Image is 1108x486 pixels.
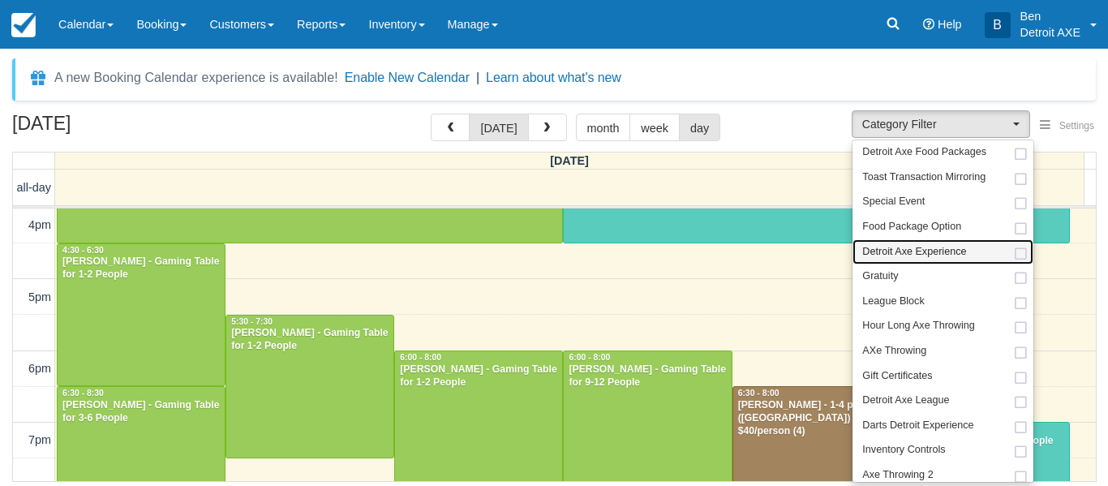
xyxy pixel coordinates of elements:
span: | [476,71,479,84]
span: Category Filter [862,116,1009,132]
span: Gift Certificates [862,369,932,384]
a: 4:30 - 6:30[PERSON_NAME] - Gaming Table for 1-2 People [57,243,225,387]
span: 4pm [28,218,51,231]
span: Hour Long Axe Throwing [862,319,974,333]
button: month [576,114,631,141]
a: Learn about what's new [486,71,621,84]
h2: [DATE] [12,114,217,144]
div: A new Booking Calendar experience is available! [54,68,338,88]
p: Ben [1020,8,1080,24]
span: 6:30 - 8:30 [62,389,104,398]
span: 6pm [28,362,51,375]
p: Detroit AXE [1020,24,1080,41]
div: [PERSON_NAME] - Gaming Table for 3-6 People [62,399,221,425]
span: Darts Detroit Experience [862,419,973,433]
button: Enable New Calendar [345,70,470,86]
span: Detroit Axe Experience [862,245,966,260]
span: 4:30 - 6:30 [62,246,104,255]
button: week [629,114,680,141]
span: Detroit Axe Food Packages [862,145,986,160]
button: [DATE] [469,114,528,141]
span: 6:00 - 8:00 [569,353,610,362]
span: Special Event [862,195,925,209]
div: [PERSON_NAME] - Gaming Table for 1-2 People [399,363,558,389]
button: Category Filter [852,110,1030,138]
div: [PERSON_NAME] - Gaming Table for 1-2 People [230,327,389,353]
div: [PERSON_NAME] - Gaming Table for 9-12 People [568,363,727,389]
span: 7pm [28,433,51,446]
button: day [679,114,720,141]
span: Detroit Axe League [862,394,949,408]
button: Settings [1030,114,1104,138]
span: Settings [1059,120,1094,131]
span: all-day [17,181,51,194]
span: Toast Transaction Mirroring [862,170,986,185]
span: Food Package Option [862,220,961,234]
a: 5:30 - 7:30[PERSON_NAME] - Gaming Table for 1-2 People [225,315,394,458]
span: AXe Throwing [862,344,926,359]
span: 6:30 - 8:00 [738,389,779,398]
div: [PERSON_NAME] - 1-4 people ([GEOGRAPHIC_DATA]) $40/person (4) [737,399,896,438]
span: 5:30 - 7:30 [231,317,273,326]
span: Gratuity [862,269,898,284]
span: 6:00 - 8:00 [400,353,441,362]
div: [PERSON_NAME] - Gaming Table for 1-2 People [62,256,221,282]
span: Help [938,18,962,31]
span: League Block [862,295,924,309]
i: Help [923,19,934,30]
span: 5pm [28,290,51,303]
img: checkfront-main-nav-mini-logo.png [11,13,36,37]
span: Axe Throwing 2 [862,468,933,483]
div: B [985,12,1011,38]
span: [DATE] [550,154,589,167]
span: Inventory Controls [862,443,945,458]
